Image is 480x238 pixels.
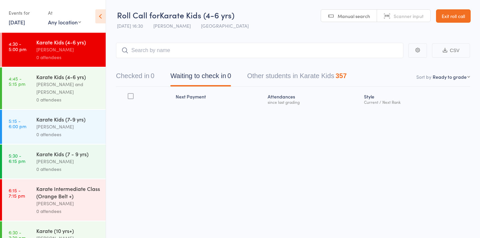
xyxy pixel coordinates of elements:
span: [PERSON_NAME] [153,22,191,29]
div: At [48,7,81,18]
div: 0 attendees [36,53,100,61]
button: CSV [432,43,470,58]
div: Karate Kids (4-6 yrs) [36,73,100,80]
span: Scanner input [394,13,424,19]
div: Karate (10 yrs+) [36,227,100,234]
span: [DATE] 16:30 [117,22,143,29]
div: Ready to grade [433,73,467,80]
label: Sort by [416,73,431,80]
div: 357 [336,72,347,79]
time: 5:15 - 6:00 pm [9,118,26,129]
a: [DATE] [9,18,25,26]
div: Karate Intermediate Class (Orange Belt +) [36,185,100,200]
a: 6:15 -7:15 pmKarate Intermediate Class (Orange Belt +)[PERSON_NAME]0 attendees [2,179,106,221]
a: 4:45 -5:15 pmKarate Kids (4-6 yrs)[PERSON_NAME] and [PERSON_NAME]0 attendees [2,67,106,109]
div: [PERSON_NAME] and [PERSON_NAME] [36,80,100,96]
div: 0 attendees [36,207,100,215]
div: 0 attendees [36,96,100,103]
span: Karate Kids (4-6 yrs) [160,9,234,20]
div: Karate Kids (4-6 yrs) [36,38,100,46]
span: Roll Call for [117,9,160,20]
span: [GEOGRAPHIC_DATA] [201,22,249,29]
div: [PERSON_NAME] [36,200,100,207]
time: 4:45 - 5:15 pm [9,76,25,86]
a: 4:30 -5:00 pmKarate Kids (4-6 yrs)[PERSON_NAME]0 attendees [2,33,106,67]
div: Current / Next Rank [364,100,467,104]
div: Karate Kids (7-9 yrs) [36,115,100,123]
button: Waiting to check in0 [170,69,231,86]
div: Karate Kids (7 - 9 yrs) [36,150,100,158]
time: 4:30 - 5:00 pm [9,41,26,52]
div: 0 attendees [36,165,100,173]
button: Other students in Karate Kids357 [247,69,347,86]
div: Events for [9,7,41,18]
div: since last grading [268,100,359,104]
a: 5:30 -6:15 pmKarate Kids (7 - 9 yrs)[PERSON_NAME]0 attendees [2,145,106,179]
div: Style [361,90,470,107]
button: Checked in0 [116,69,154,86]
time: 6:15 - 7:15 pm [9,188,25,198]
time: 5:30 - 6:15 pm [9,153,25,164]
input: Search by name [116,43,403,58]
div: [PERSON_NAME] [36,158,100,165]
div: 0 attendees [36,131,100,138]
div: [PERSON_NAME] [36,46,100,53]
div: [PERSON_NAME] [36,123,100,131]
div: Any location [48,18,81,26]
a: Exit roll call [436,9,471,23]
span: Manual search [338,13,370,19]
div: Next Payment [173,90,265,107]
div: 0 [227,72,231,79]
a: 5:15 -6:00 pmKarate Kids (7-9 yrs)[PERSON_NAME]0 attendees [2,110,106,144]
div: 0 [151,72,154,79]
div: Atten­dances [265,90,361,107]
